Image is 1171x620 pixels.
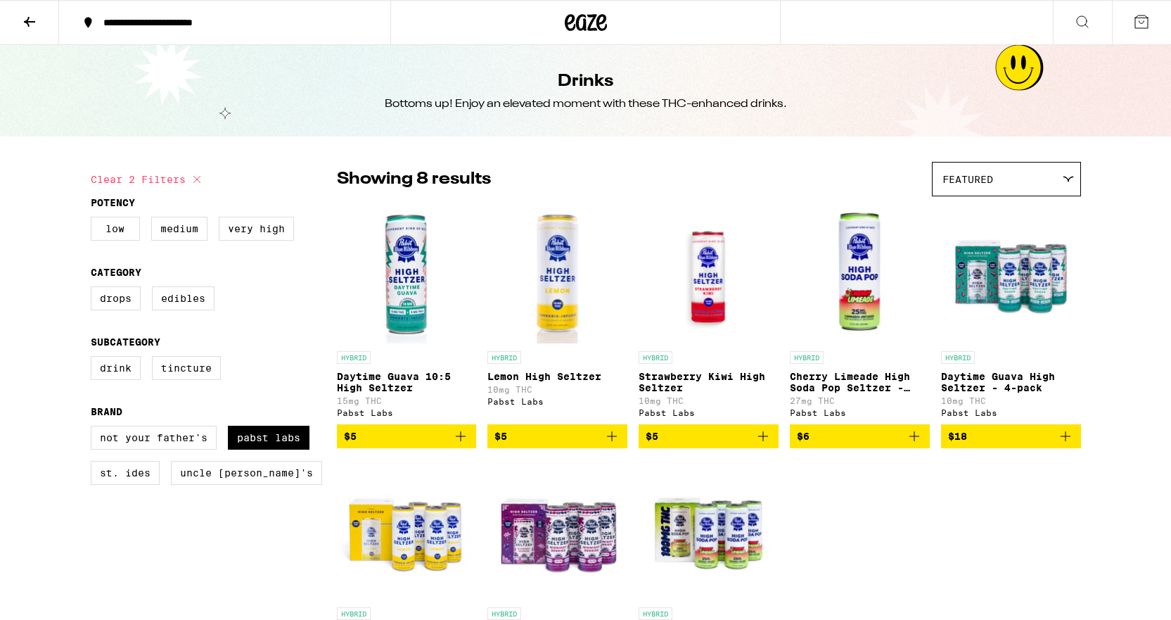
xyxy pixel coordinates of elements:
[790,408,930,417] div: Pabst Labs
[487,385,627,394] p: 10mg THC
[639,203,779,424] a: Open page for Strawberry Kiwi High Seltzer from Pabst Labs
[639,351,672,364] p: HYBRID
[337,460,477,600] img: Pabst Labs - Lemon High Seltzer - 4-Pack
[487,351,521,364] p: HYBRID
[385,96,787,112] div: Bottoms up! Enjoy an elevated moment with these THC-enhanced drinks.
[558,70,613,94] h1: Drinks
[942,174,993,185] span: Featured
[941,351,975,364] p: HYBRID
[337,408,477,417] div: Pabst Labs
[646,431,658,442] span: $5
[639,424,779,448] button: Add to bag
[219,217,294,241] label: Very High
[487,424,627,448] button: Add to bag
[91,461,160,485] label: St. Ides
[337,607,371,620] p: HYBRID
[91,426,217,450] label: Not Your Father's
[152,286,215,310] label: Edibles
[91,336,160,348] legend: Subcategory
[337,396,477,405] p: 15mg THC
[171,461,322,485] label: Uncle [PERSON_NAME]'s
[91,286,141,310] label: Drops
[337,203,477,344] img: Pabst Labs - Daytime Guava 10:5 High Seltzer
[337,203,477,424] a: Open page for Daytime Guava 10:5 High Seltzer from Pabst Labs
[941,203,1081,344] img: Pabst Labs - Daytime Guava High Seltzer - 4-pack
[790,396,930,405] p: 27mg THC
[494,431,507,442] span: $5
[487,371,627,382] p: Lemon High Seltzer
[91,197,135,208] legend: Potency
[228,426,309,450] label: Pabst Labs
[639,408,779,417] div: Pabst Labs
[639,607,672,620] p: HYBRID
[639,371,779,393] p: Strawberry Kiwi High Seltzer
[337,167,491,191] p: Showing 8 results
[487,607,521,620] p: HYBRID
[91,406,122,417] legend: Brand
[337,371,477,393] p: Daytime Guava 10:5 High Seltzer
[639,203,779,344] img: Pabst Labs - Strawberry Kiwi High Seltzer
[487,203,627,424] a: Open page for Lemon High Seltzer from Pabst Labs
[941,396,1081,405] p: 10mg THC
[639,396,779,405] p: 10mg THC
[91,267,141,278] legend: Category
[151,217,207,241] label: Medium
[91,162,205,197] button: Clear 2 filters
[797,431,810,442] span: $6
[639,460,779,600] img: Pabst Labs - Cherry Limeade High Soda Pop 25mg - 4 Pack
[941,408,1081,417] div: Pabst Labs
[790,371,930,393] p: Cherry Limeade High Soda Pop Seltzer - 25mg
[337,424,477,448] button: Add to bag
[941,203,1081,424] a: Open page for Daytime Guava High Seltzer - 4-pack from Pabst Labs
[941,424,1081,448] button: Add to bag
[91,356,141,380] label: Drink
[948,431,967,442] span: $18
[790,203,930,344] img: Pabst Labs - Cherry Limeade High Soda Pop Seltzer - 25mg
[487,203,627,344] img: Pabst Labs - Lemon High Seltzer
[487,397,627,406] div: Pabst Labs
[152,356,221,380] label: Tincture
[337,351,371,364] p: HYBRID
[790,351,824,364] p: HYBRID
[790,203,930,424] a: Open page for Cherry Limeade High Soda Pop Seltzer - 25mg from Pabst Labs
[790,424,930,448] button: Add to bag
[91,217,140,241] label: Low
[344,431,357,442] span: $5
[487,460,627,600] img: Pabst Labs - Midnight Berries High Seltzer - 4-pack
[941,371,1081,393] p: Daytime Guava High Seltzer - 4-pack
